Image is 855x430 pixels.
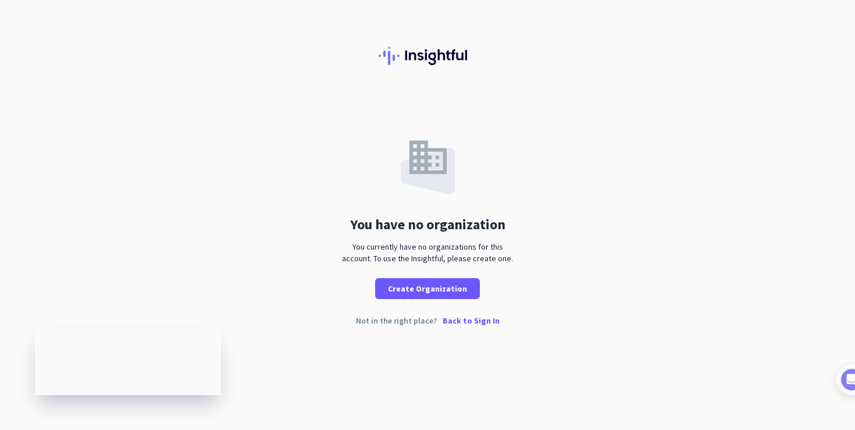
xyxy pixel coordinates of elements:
div: You currently have no organizations for this account. To use the Insightful, please create one. [337,241,518,264]
div: You have no organization [350,218,505,232]
button: Create Organization [375,278,480,299]
iframe: Insightful Status [35,328,221,395]
span: Create Organization [388,283,467,294]
p: Back to Sign In [443,317,500,325]
img: Insightful [379,47,476,65]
